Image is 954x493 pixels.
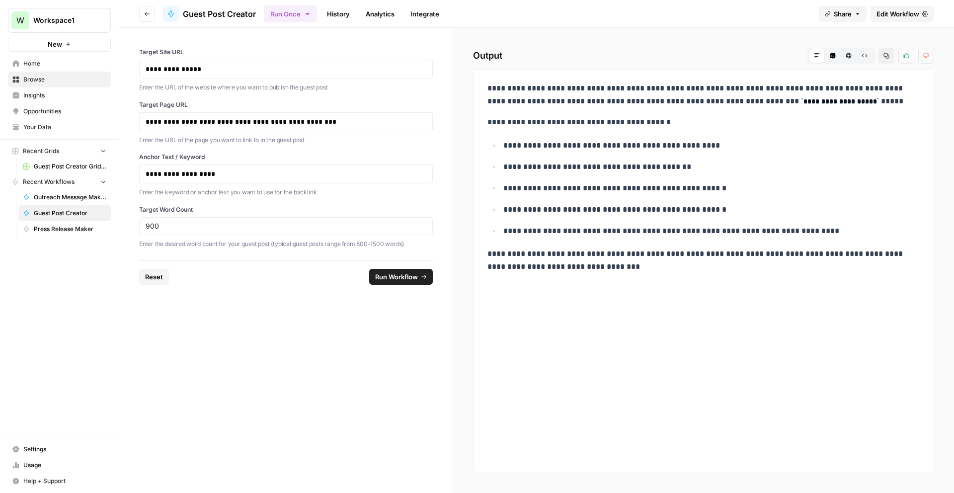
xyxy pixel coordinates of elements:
span: Reset [145,272,163,282]
label: Anchor Text / Keyword [139,153,433,162]
a: Guest Post Creator Grid (1) [18,159,111,174]
button: Share [819,6,867,22]
label: Target Page URL [139,100,433,109]
a: Outreach Message Maker - PR Campaigns [18,189,111,205]
p: Enter the URL of the website where you want to publish the guest post [139,82,433,92]
label: Target Word Count [139,205,433,214]
button: Run Once [264,5,317,22]
span: Workspace1 [33,15,93,25]
h2: Output [473,48,934,64]
span: Settings [23,445,106,454]
a: Usage [8,457,111,473]
span: Insights [23,91,106,100]
button: Run Workflow [369,269,433,285]
p: Enter the desired word count for your guest post (typical guest posts range from 800-1500 words) [139,239,433,249]
span: Run Workflow [375,272,418,282]
span: Guest Post Creator [183,8,256,20]
a: Guest Post Creator [18,205,111,221]
a: Your Data [8,119,111,135]
a: Press Release Maker [18,221,111,237]
button: Help + Support [8,473,111,489]
a: Opportunities [8,103,111,119]
a: Edit Workflow [871,6,934,22]
span: Outreach Message Maker - PR Campaigns [34,193,106,202]
span: Recent Workflows [23,177,75,186]
label: Target Site URL [139,48,433,57]
p: Enter the URL of the page you want to link to in the guest post [139,135,433,145]
button: Reset [139,269,169,285]
span: Usage [23,461,106,470]
a: Insights [8,87,111,103]
span: Edit Workflow [876,9,919,19]
span: Guest Post Creator [34,209,106,218]
a: Analytics [360,6,400,22]
button: Recent Grids [8,144,111,159]
a: History [321,6,356,22]
a: Settings [8,441,111,457]
span: Browse [23,75,106,84]
button: Workspace: Workspace1 [8,8,111,33]
button: New [8,37,111,52]
p: Enter the keyword or anchor text you want to use for the backlink [139,187,433,197]
a: Home [8,56,111,72]
span: Share [834,9,852,19]
span: Home [23,59,106,68]
a: Browse [8,72,111,87]
span: New [48,39,62,49]
span: Guest Post Creator Grid (1) [34,162,106,171]
span: W [16,14,24,26]
button: Recent Workflows [8,174,111,189]
span: Press Release Maker [34,225,106,234]
span: Opportunities [23,107,106,116]
span: Recent Grids [23,147,59,156]
span: Help + Support [23,477,106,486]
span: Your Data [23,123,106,132]
input: 1000 [146,222,426,231]
a: Guest Post Creator [163,6,256,22]
a: Integrate [404,6,445,22]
